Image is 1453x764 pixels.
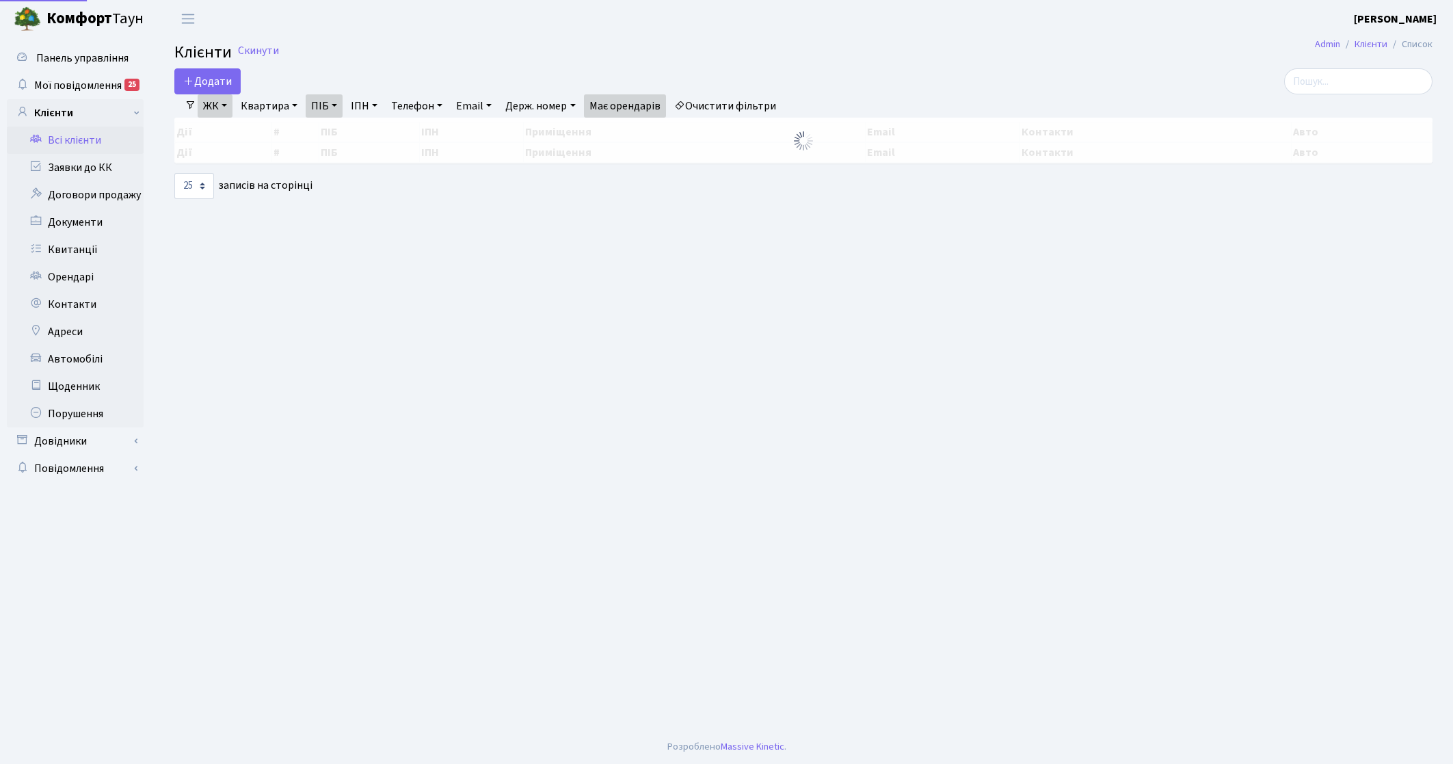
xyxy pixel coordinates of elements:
[1315,37,1340,51] a: Admin
[7,181,144,209] a: Договори продажу
[306,94,343,118] a: ПІБ
[584,94,666,118] a: Має орендарів
[1294,30,1453,59] nav: breadcrumb
[7,291,144,318] a: Контакти
[1387,37,1432,52] li: Список
[14,5,41,33] img: logo.png
[7,72,144,99] a: Мої повідомлення25
[198,94,232,118] a: ЖК
[174,173,312,199] label: записів на сторінці
[7,209,144,236] a: Документи
[7,236,144,263] a: Квитанції
[7,127,144,154] a: Всі клієнти
[235,94,303,118] a: Квартира
[174,68,241,94] a: Додати
[183,74,232,89] span: Додати
[792,130,814,152] img: Обробка...
[669,94,782,118] a: Очистити фільтри
[46,8,112,29] b: Комфорт
[7,455,144,482] a: Повідомлення
[721,739,784,754] a: Massive Kinetic
[34,78,122,93] span: Мої повідомлення
[7,345,144,373] a: Автомобілі
[174,173,214,199] select: записів на сторінці
[451,94,497,118] a: Email
[7,44,144,72] a: Панель управління
[7,263,144,291] a: Орендарі
[667,739,786,754] div: Розроблено .
[7,154,144,181] a: Заявки до КК
[7,318,144,345] a: Адреси
[7,427,144,455] a: Довідники
[345,94,383,118] a: ІПН
[7,373,144,400] a: Щоденник
[1284,68,1432,94] input: Пошук...
[1355,37,1387,51] a: Клієнти
[171,8,205,30] button: Переключити навігацію
[124,79,139,91] div: 25
[7,99,144,127] a: Клієнти
[500,94,581,118] a: Держ. номер
[7,400,144,427] a: Порушення
[36,51,129,66] span: Панель управління
[386,94,448,118] a: Телефон
[1354,11,1437,27] a: [PERSON_NAME]
[46,8,144,31] span: Таун
[174,40,232,64] span: Клієнти
[238,44,279,57] a: Скинути
[1354,12,1437,27] b: [PERSON_NAME]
